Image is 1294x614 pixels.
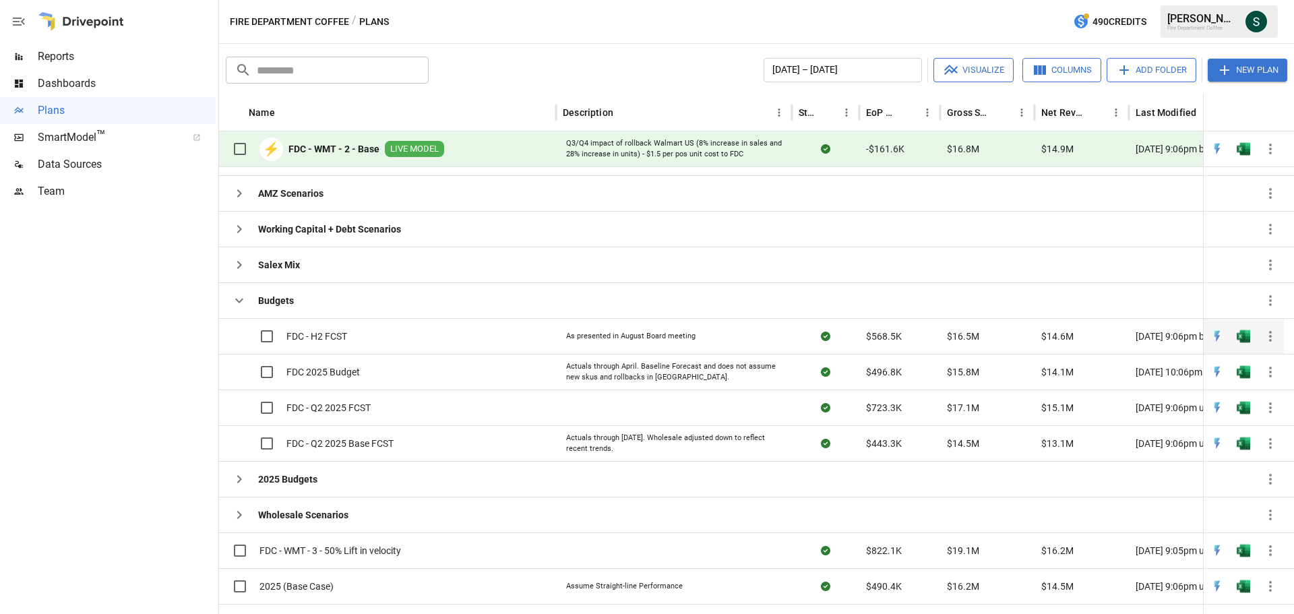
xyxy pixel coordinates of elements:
[1041,437,1074,450] span: $13.1M
[566,433,782,454] div: Actuals through [DATE]. Wholesale adjusted down to reflect recent trends.
[1237,580,1250,593] div: Open in Excel
[837,103,856,122] button: Status column menu
[1210,330,1224,343] img: quick-edit-flash.b8aec18c.svg
[821,330,830,343] div: Sync complete
[1237,330,1250,343] img: g5qfjXmAAAAABJRU5ErkJggg==
[1237,142,1250,156] img: g5qfjXmAAAAABJRU5ErkJggg==
[821,437,830,450] div: Sync complete
[1012,103,1031,122] button: Gross Sales column menu
[1237,365,1250,379] div: Open in Excel
[947,544,979,557] span: $19.1M
[1237,142,1250,156] div: Open in Excel
[1210,330,1224,343] div: Open in Quick Edit
[1041,107,1086,118] div: Net Revenue
[947,142,979,156] span: $16.8M
[1167,12,1237,25] div: [PERSON_NAME]
[1068,9,1152,34] button: 490Credits
[918,103,937,122] button: EoP Cash column menu
[1210,401,1224,415] div: Open in Quick Edit
[1210,437,1224,450] img: quick-edit-flash.b8aec18c.svg
[1041,142,1074,156] span: $14.9M
[1167,25,1237,31] div: Fire Department Coffee
[1210,580,1224,593] div: Open in Quick Edit
[764,58,922,82] button: [DATE] – [DATE]
[1107,103,1126,122] button: Net Revenue column menu
[1210,544,1224,557] img: quick-edit-flash.b8aec18c.svg
[947,107,992,118] div: Gross Sales
[258,472,317,486] b: 2025 Budgets
[866,142,904,156] span: -$161.6K
[38,102,216,119] span: Plans
[947,580,979,593] span: $16.2M
[38,129,178,146] span: SmartModel
[821,544,830,557] div: Sync complete
[933,58,1014,82] button: Visualize
[1237,330,1250,343] div: Open in Excel
[866,544,902,557] span: $822.1K
[286,401,371,415] span: FDC - Q2 2025 FCST
[1041,401,1074,415] span: $15.1M
[249,107,275,118] div: Name
[1041,544,1074,557] span: $16.2M
[258,508,348,522] b: Wholesale Scenarios
[1245,11,1267,32] img: Stephanie Clark
[563,107,613,118] div: Description
[1210,437,1224,450] div: Open in Quick Edit
[286,330,347,343] span: FDC - H2 FCST
[1237,365,1250,379] img: g5qfjXmAAAAABJRU5ErkJggg==
[818,103,837,122] button: Sort
[993,103,1012,122] button: Sort
[1237,401,1250,415] div: Open in Excel
[286,437,394,450] span: FDC - Q2 2025 Base FCST
[385,143,444,156] span: LIVE MODEL
[1210,401,1224,415] img: quick-edit-flash.b8aec18c.svg
[1208,59,1287,82] button: New Plan
[1210,544,1224,557] div: Open in Quick Edit
[258,294,294,307] b: Budgets
[1210,142,1224,156] div: Open in Quick Edit
[276,103,295,122] button: Sort
[799,107,817,118] div: Status
[866,330,902,343] span: $568.5K
[352,13,357,30] div: /
[259,544,401,557] span: FDC - WMT - 3 - 50% Lift in velocity
[821,365,830,379] div: Sync complete
[1022,58,1101,82] button: Columns
[258,222,401,236] b: Working Capital + Debt Scenarios
[1210,142,1224,156] img: quick-edit-flash.b8aec18c.svg
[1041,330,1074,343] span: $14.6M
[947,437,979,450] span: $14.5M
[770,103,789,122] button: Description column menu
[38,49,216,65] span: Reports
[1041,580,1074,593] span: $14.5M
[947,330,979,343] span: $16.5M
[1210,580,1224,593] img: quick-edit-flash.b8aec18c.svg
[866,580,902,593] span: $490.4K
[38,183,216,199] span: Team
[866,401,902,415] span: $723.3K
[947,365,979,379] span: $15.8M
[1237,437,1250,450] div: Open in Excel
[866,365,902,379] span: $496.8K
[1136,107,1196,118] div: Last Modified
[286,365,360,379] span: FDC 2025 Budget
[96,127,106,144] span: ™
[259,137,283,161] div: ⚡
[1092,13,1146,30] span: 490 Credits
[1088,103,1107,122] button: Sort
[288,142,379,156] b: FDC - WMT - 2 - Base
[259,580,334,593] span: 2025 (Base Case)
[1237,580,1250,593] img: g5qfjXmAAAAABJRU5ErkJggg==
[566,361,782,382] div: Actuals through April. Baseline Forecast and does not assume new skus and rollbacks in [GEOGRAPHI...
[258,258,300,272] b: Salex Mix
[821,142,830,156] div: Sync complete
[947,401,979,415] span: $17.1M
[1237,544,1250,557] img: g5qfjXmAAAAABJRU5ErkJggg==
[821,401,830,415] div: Sync complete
[1107,58,1196,82] button: Add Folder
[615,103,634,122] button: Sort
[1237,437,1250,450] img: g5qfjXmAAAAABJRU5ErkJggg==
[1237,401,1250,415] img: g5qfjXmAAAAABJRU5ErkJggg==
[899,103,918,122] button: Sort
[1237,544,1250,557] div: Open in Excel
